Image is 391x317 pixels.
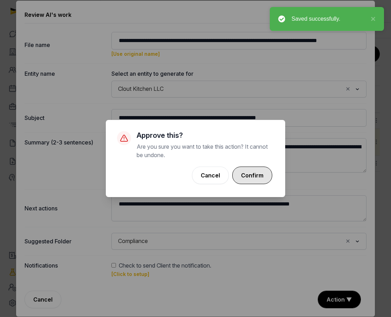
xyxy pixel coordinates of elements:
[291,15,367,23] div: Saved successfully.
[232,167,272,184] button: Confirm
[137,131,274,140] h3: Approve this?
[137,142,274,159] p: Are you sure you want to take this action? It cannot be undone.
[192,167,229,184] button: Cancel
[367,15,376,23] button: close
